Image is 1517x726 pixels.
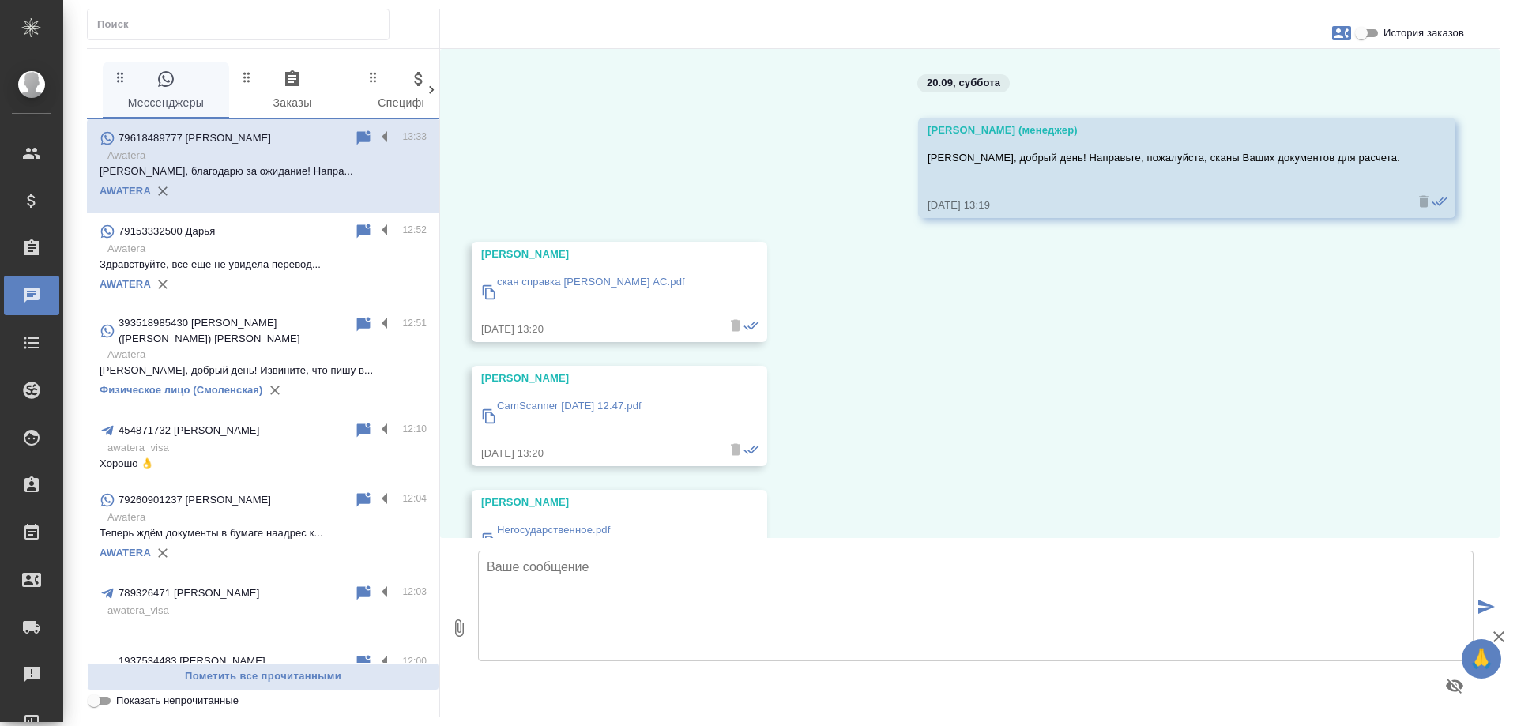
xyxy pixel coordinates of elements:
[113,70,128,85] svg: Зажми и перетащи, чтобы поменять порядок вкладок
[87,644,439,726] div: 1937534483 [PERSON_NAME] [GEOGRAPHIC_DATA] виза12:00awatera_visaможно сейчас
[100,384,263,396] a: Физическое лицо (Смоленская)
[87,481,439,574] div: 79260901237 [PERSON_NAME]12:04AwateraТеперь ждём документы в бумаге наадрес к...AWATERA
[354,129,373,148] div: Пометить непрочитанным
[119,585,259,601] p: 789326471 [PERSON_NAME]
[481,394,712,438] a: CamScanner [DATE] 12.47.pdf
[263,378,287,402] button: Удалить привязку
[107,603,427,619] p: awatera_visa
[928,197,1400,213] div: [DATE] 13:19
[119,224,215,239] p: 79153332500 Дарья
[87,213,439,306] div: 79153332500 Дарья12:52AwateraЗдравствуйте, все еще не увидела перевод...AWATERA
[87,574,439,644] div: 789326471 [PERSON_NAME]12:03awatera_visa
[402,129,427,145] p: 13:33
[100,278,151,290] a: AWATERA
[119,492,271,508] p: 79260901237 [PERSON_NAME]
[1436,667,1474,705] button: Предпросмотр
[107,510,427,525] p: Awatera
[497,274,685,290] p: скан справка [PERSON_NAME] АС.pdf
[100,363,427,378] p: [PERSON_NAME], добрый день! Извините, что пишу в...
[354,653,373,672] div: Пометить непрочитанным
[239,70,346,113] span: Заказы
[100,185,151,197] a: AWATERA
[87,412,439,481] div: 454871732 [PERSON_NAME]12:10awatera_visaХорошо 👌
[151,541,175,565] button: Удалить привязку
[354,584,373,603] div: Пометить непрочитанным
[497,398,642,414] p: CamScanner [DATE] 12.47.pdf
[107,347,427,363] p: Awatera
[107,148,427,164] p: Awatera
[481,322,712,337] div: [DATE] 13:20
[119,315,354,347] p: 393518985430 [PERSON_NAME] ([PERSON_NAME]) [PERSON_NAME]
[100,257,427,273] p: Здравствуйте, все еще не увидела перевод...
[928,122,1400,138] div: [PERSON_NAME] (менеджер)
[354,315,373,334] div: Пометить непрочитанным
[100,456,427,472] p: Хорошо 👌
[107,241,427,257] p: Awatera
[497,522,610,538] p: Негосударственное.pdf
[365,70,472,113] span: Спецификации
[1383,25,1464,41] span: История заказов
[100,525,427,541] p: Теперь ждём документы в бумаге наадрес к...
[116,693,239,709] span: Показать непрочитанные
[481,518,712,562] a: Негосударственное.pdf
[119,423,259,438] p: 454871732 [PERSON_NAME]
[119,130,271,146] p: 79618489777 [PERSON_NAME]
[97,13,389,36] input: Поиск
[100,547,151,559] a: AWATERA
[354,491,373,510] div: Пометить непрочитанным
[119,653,354,685] p: 1937534483 [PERSON_NAME] [GEOGRAPHIC_DATA] виза
[402,222,427,238] p: 12:52
[481,246,712,262] div: [PERSON_NAME]
[402,491,427,506] p: 12:04
[402,315,427,331] p: 12:51
[481,371,712,386] div: [PERSON_NAME]
[1323,14,1361,52] button: Заявки
[239,70,254,85] svg: Зажми и перетащи, чтобы поменять порядок вкладок
[354,222,373,241] div: Пометить непрочитанным
[481,446,712,461] div: [DATE] 13:20
[481,495,712,510] div: [PERSON_NAME]
[107,440,427,456] p: awatera_visa
[366,70,381,85] svg: Зажми и перетащи, чтобы поменять порядок вкладок
[151,179,175,203] button: Удалить привязку
[96,668,431,686] span: Пометить все прочитанными
[927,75,1000,91] p: 20.09, суббота
[87,306,439,412] div: 393518985430 [PERSON_NAME] ([PERSON_NAME]) [PERSON_NAME]12:51Awatera[PERSON_NAME], добрый день! И...
[402,653,427,669] p: 12:00
[402,584,427,600] p: 12:03
[1462,639,1501,679] button: 🙏
[354,421,373,440] div: Пометить непрочитанным
[928,150,1400,166] p: [PERSON_NAME], добрый день! Направьте, пожалуйста, сканы Ваших документов для расчета.
[481,270,712,314] a: скан справка [PERSON_NAME] АС.pdf
[87,663,439,690] button: Пометить все прочитанными
[112,70,220,113] span: Мессенджеры
[100,164,427,179] p: [PERSON_NAME], благодарю за ожидание! Напра...
[151,273,175,296] button: Удалить привязку
[1468,642,1495,675] span: 🙏
[402,421,427,437] p: 12:10
[87,119,439,213] div: 79618489777 [PERSON_NAME]13:33Awatera[PERSON_NAME], благодарю за ожидание! Напра...AWATERA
